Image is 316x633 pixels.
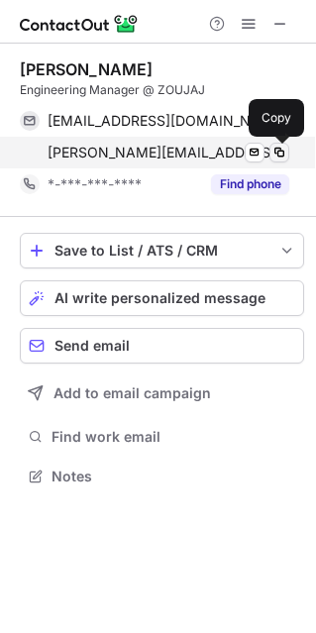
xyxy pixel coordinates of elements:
button: save-profile-one-click [20,233,304,268]
span: Send email [54,338,130,354]
div: Save to List / ATS / CRM [54,243,269,259]
img: ContactOut v5.3.10 [20,12,139,36]
button: Send email [20,328,304,364]
span: Add to email campaign [53,385,211,401]
button: AI write personalized message [20,280,304,316]
div: [PERSON_NAME] [20,59,153,79]
button: Find work email [20,423,304,451]
span: AI write personalized message [54,290,265,306]
button: Add to email campaign [20,375,304,411]
button: Reveal Button [211,174,289,194]
span: Notes [52,468,296,485]
span: [EMAIL_ADDRESS][DOMAIN_NAME] [48,112,274,130]
span: Find work email [52,428,296,446]
div: Engineering Manager @ ZOUJAJ [20,81,304,99]
button: Notes [20,463,304,490]
span: [PERSON_NAME][EMAIL_ADDRESS][DOMAIN_NAME] [48,144,289,161]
